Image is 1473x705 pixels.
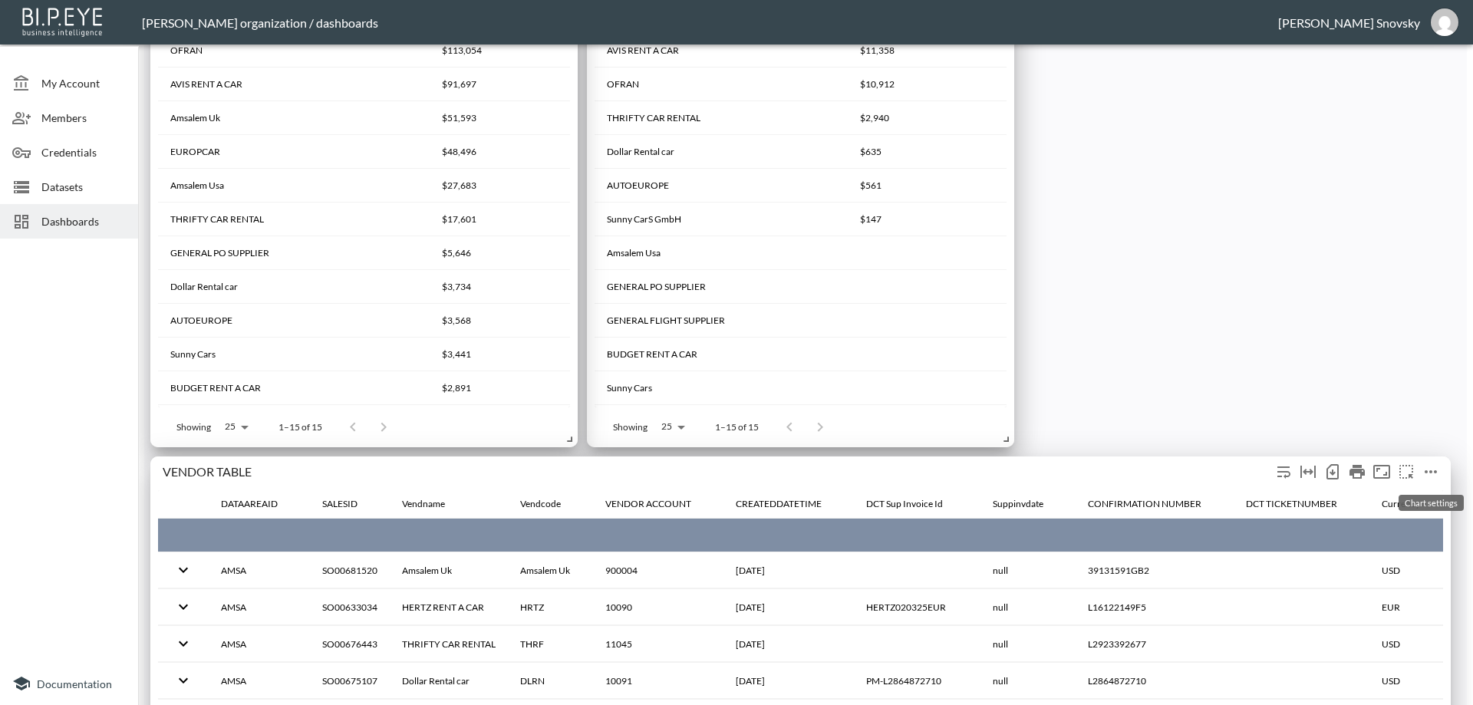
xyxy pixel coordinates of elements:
[715,420,759,433] p: 1–15 of 15
[158,68,430,101] th: AVIS RENT A CAR
[1419,460,1443,484] span: Chart settings
[508,552,593,588] th: Amsalem Uk
[595,270,848,304] th: GENERAL PO SUPPLIER
[142,15,1278,30] div: [PERSON_NAME] organization / dashboards
[158,236,430,270] th: GENERAL PO SUPPLIER
[430,338,570,371] th: $3,441
[1382,495,1420,513] div: Currency
[310,552,390,588] th: SO00681520
[593,552,723,588] th: 900004
[402,495,445,513] div: Vendname
[430,236,570,270] th: $5,646
[170,631,196,657] button: expand row
[41,110,126,126] span: Members
[158,338,430,371] th: Sunny Cars
[1382,495,1440,513] span: Currency
[158,169,430,203] th: Amsalem Usa
[736,495,822,513] div: CREATEDDATETIME
[1369,552,1452,588] th: USD
[1394,463,1419,477] span: Attach chart to a group
[158,270,430,304] th: Dollar Rental car
[158,371,430,405] th: BUDGET RENT A CAR
[508,626,593,662] th: THRF
[170,594,196,620] button: expand row
[848,135,1007,169] th: $635
[217,417,254,437] div: 25
[595,405,848,439] th: EUROPCAR
[170,667,196,693] button: expand row
[854,589,980,625] th: HERTZ020325EUR
[1345,460,1369,484] div: Print
[654,417,690,437] div: 25
[595,304,848,338] th: GENERAL FLIGHT SUPPLIER
[322,495,377,513] span: SALESID
[430,304,570,338] th: $3,568
[1088,495,1221,513] span: CONFIRMATION NUMBER
[993,495,1063,513] span: Suppinvdate
[310,663,390,699] th: SO00675107
[866,495,963,513] span: DCT Sup Invoice Id
[430,270,570,304] th: $3,734
[402,495,465,513] span: Vendname
[723,626,854,662] th: 22/07/2025
[736,495,842,513] span: CREATEDDATETIME
[390,589,508,625] th: HERTZ RENT A CAR
[41,179,126,195] span: Datasets
[430,371,570,405] th: $2,891
[1296,460,1320,484] div: Toggle table layout between fixed and auto (default: auto)
[595,101,848,135] th: THRIFTY CAR RENTAL
[980,626,1076,662] th: null
[1431,8,1458,36] img: e1d6fdeb492d5bd457900032a53483e8
[723,552,854,588] th: 04/08/2025
[209,663,310,699] th: AMSA
[520,495,581,513] span: Vendcode
[158,203,430,236] th: THRIFTY CAR RENTAL
[848,68,1007,101] th: $10,912
[595,338,848,371] th: BUDGET RENT A CAR
[158,34,430,68] th: OFRAN
[1076,589,1234,625] th: L16122149F5
[1369,626,1452,662] th: USD
[209,552,310,588] th: AMSA
[723,589,854,625] th: 04/05/2025
[430,34,570,68] th: $113,054
[430,169,570,203] th: $27,683
[595,236,848,270] th: Amsalem Usa
[221,495,298,513] span: DATAAREAID
[390,552,508,588] th: Amsalem Uk
[430,135,570,169] th: $48,496
[158,135,430,169] th: EUROPCAR
[430,203,570,236] th: $17,601
[278,420,322,433] p: 1–15 of 15
[1420,4,1469,41] button: gils@amsalem.com
[854,663,980,699] th: PM-L2864872710
[508,589,593,625] th: HRTZ
[1246,495,1357,513] span: DCT TICKETNUMBER
[430,405,570,439] th: $1,550
[595,135,848,169] th: Dollar Rental car
[980,589,1076,625] th: null
[1419,460,1443,484] button: more
[848,34,1007,68] th: $11,358
[595,203,848,236] th: Sunny CarS GmbH
[430,101,570,135] th: $51,593
[1369,589,1452,625] th: EUR
[605,495,711,513] span: VENDOR ACCOUNT
[170,557,196,583] button: expand row
[593,626,723,662] th: 11045
[1076,626,1234,662] th: L2923392677
[163,464,1271,479] div: VENDOR TABLE
[12,674,126,693] a: Documentation
[1076,663,1234,699] th: L2864872710
[848,169,1007,203] th: $561
[866,495,943,513] div: DCT Sup Invoice Id
[1394,460,1419,484] button: more
[605,495,691,513] div: VENDOR ACCOUNT
[390,663,508,699] th: Dollar Rental car
[310,589,390,625] th: SO00633034
[158,304,430,338] th: AUTOEUROPE
[1088,495,1201,513] div: CONFIRMATION NUMBER
[1278,15,1420,30] div: [PERSON_NAME] Snovsky
[209,589,310,625] th: AMSA
[41,144,126,160] span: Credentials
